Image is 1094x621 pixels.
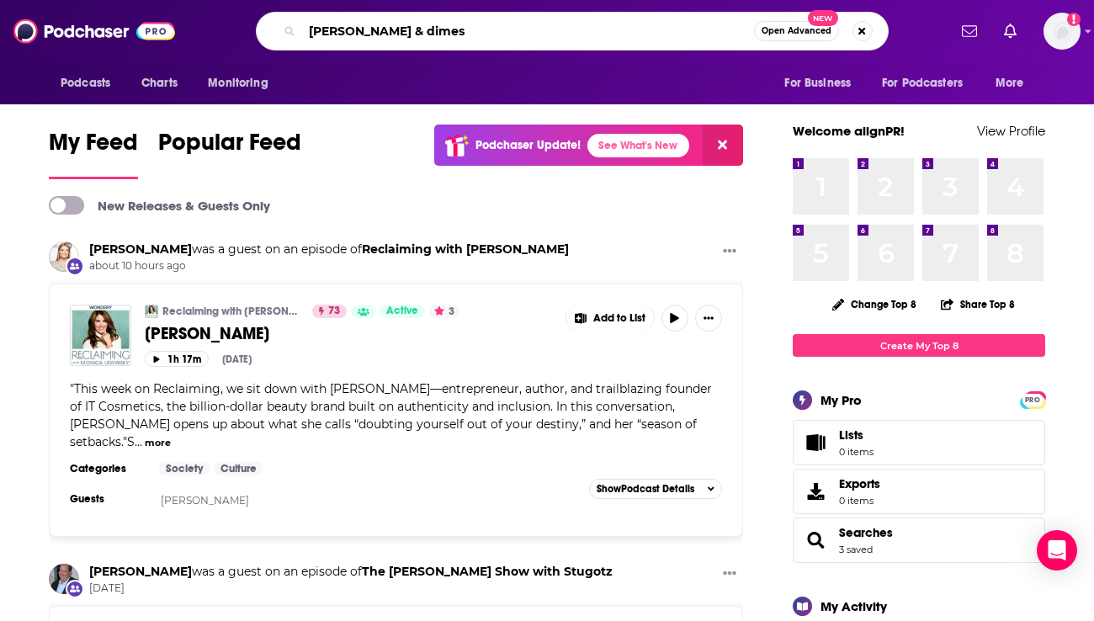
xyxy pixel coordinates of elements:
[799,480,832,503] span: Exports
[566,305,654,332] button: Show More Button
[49,128,138,167] span: My Feed
[977,123,1045,139] a: View Profile
[70,492,146,506] h3: Guests
[997,17,1023,45] a: Show notifications dropdown
[145,351,209,367] button: 1h 17m
[222,353,252,365] div: [DATE]
[839,427,863,443] span: Lists
[145,305,158,318] img: Reclaiming with Monica Lewinsky
[1037,530,1077,571] div: Open Intercom Messenger
[716,241,743,263] button: Show More Button
[162,305,301,318] a: Reclaiming with [PERSON_NAME]
[475,138,581,152] p: Podchaser Update!
[793,334,1045,357] a: Create My Top 8
[754,21,839,41] button: Open AdvancedNew
[49,128,138,179] a: My Feed
[695,305,722,332] button: Show More Button
[130,67,188,99] a: Charts
[214,462,263,475] a: Culture
[984,67,1045,99] button: open menu
[89,241,192,257] a: Jamie Kern Lima
[822,294,927,315] button: Change Top 8
[49,196,270,215] a: New Releases & Guests Only
[158,128,301,179] a: Popular Feed
[1022,393,1043,406] a: PRO
[839,427,874,443] span: Lists
[145,323,269,344] span: [PERSON_NAME]
[145,323,554,344] a: [PERSON_NAME]
[70,381,712,449] span: This week on Reclaiming, we sit down with [PERSON_NAME]—entrepreneur, author, and trailblazing fo...
[793,469,1045,514] a: Exports
[159,462,210,475] a: Society
[799,431,832,454] span: Lists
[593,312,645,325] span: Add to List
[1044,13,1081,50] img: User Profile
[820,598,887,614] div: My Activity
[839,476,880,491] span: Exports
[1044,13,1081,50] button: Show profile menu
[135,434,142,449] span: ...
[70,462,146,475] h3: Categories
[820,392,862,408] div: My Pro
[13,15,175,47] img: Podchaser - Follow, Share and Rate Podcasts
[49,67,132,99] button: open menu
[716,564,743,585] button: Show More Button
[386,303,418,320] span: Active
[793,123,905,139] a: Welcome alignPR!
[145,436,171,450] button: more
[762,27,831,35] span: Open Advanced
[839,525,893,540] a: Searches
[380,305,425,318] a: Active
[597,483,694,495] span: Show Podcast Details
[70,305,131,366] img: Jaime Kern Lima
[1067,13,1081,26] svg: Add a profile image
[773,67,872,99] button: open menu
[196,67,289,99] button: open menu
[362,241,569,257] a: Reclaiming with Monica Lewinsky
[882,72,963,95] span: For Podcasters
[1022,394,1043,406] span: PRO
[839,544,873,555] a: 3 saved
[808,10,838,26] span: New
[328,303,340,320] span: 73
[362,564,613,579] a: The Dan Le Batard Show with Stugotz
[587,134,689,157] a: See What's New
[799,528,832,552] a: Searches
[49,241,79,272] img: Jamie Kern Lima
[49,564,79,594] img: Brian Baumgartner
[89,581,613,596] span: [DATE]
[89,564,613,580] h3: was a guest on an episode of
[61,72,110,95] span: Podcasts
[141,72,178,95] span: Charts
[1044,13,1081,50] span: Logged in as alignPR
[89,564,192,579] a: Brian Baumgartner
[70,381,712,449] span: "
[302,18,754,45] input: Search podcasts, credits, & more...
[589,479,722,499] button: ShowPodcast Details
[793,517,1045,563] span: Searches
[996,72,1024,95] span: More
[793,420,1045,465] a: Lists
[208,72,268,95] span: Monitoring
[955,17,984,45] a: Show notifications dropdown
[161,494,249,507] a: [PERSON_NAME]
[66,580,84,598] div: New Appearance
[784,72,851,95] span: For Business
[871,67,987,99] button: open menu
[839,495,880,507] span: 0 items
[839,446,874,458] span: 0 items
[89,241,569,257] h3: was a guest on an episode of
[940,288,1016,321] button: Share Top 8
[312,305,347,318] a: 73
[66,257,84,275] div: New Appearance
[429,305,459,318] button: 3
[158,128,301,167] span: Popular Feed
[256,12,889,50] div: Search podcasts, credits, & more...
